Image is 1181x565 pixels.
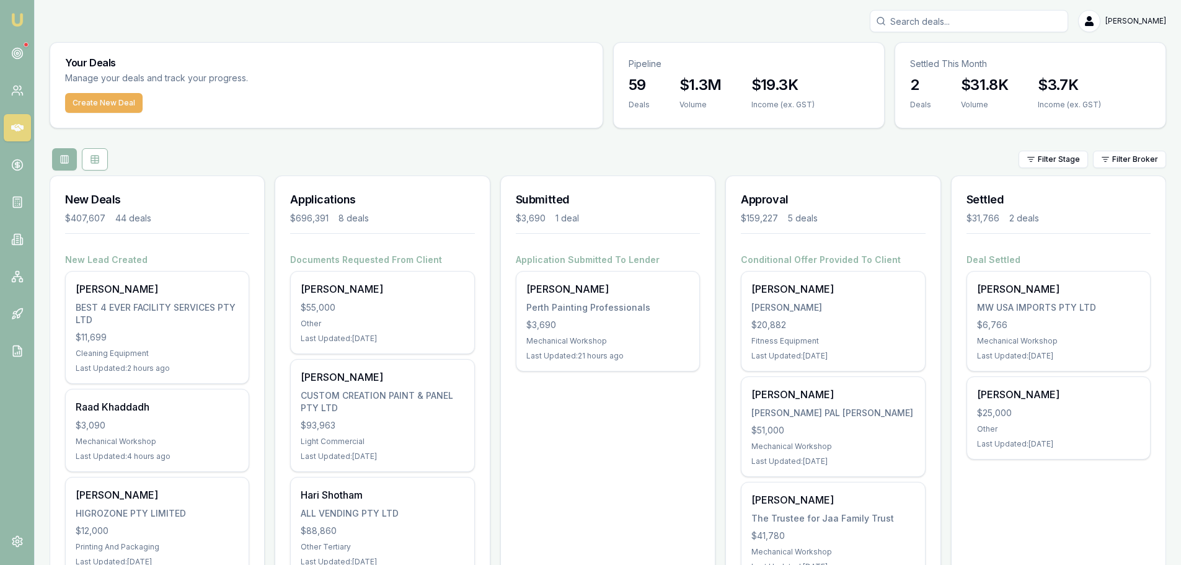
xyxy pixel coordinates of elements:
div: $55,000 [301,301,464,314]
div: [PERSON_NAME] [751,301,914,314]
div: 1 deal [555,212,579,225]
div: $88,860 [301,525,464,537]
div: Last Updated: 2 hours ago [76,363,239,373]
div: $3,690 [516,212,546,225]
input: Search deals [870,10,1068,32]
p: Pipeline [629,58,869,70]
div: Light Commercial [301,437,464,447]
div: [PERSON_NAME] [301,370,464,385]
div: [PERSON_NAME] [526,282,689,296]
h3: Applications [290,191,474,208]
div: The Trustee for Jaa Family Trust [751,512,914,525]
div: [PERSON_NAME] [751,282,914,296]
div: [PERSON_NAME] PAL [PERSON_NAME] [751,407,914,419]
button: Create New Deal [65,93,143,113]
div: Last Updated: [DATE] [751,351,914,361]
div: Raad Khaddadh [76,399,239,414]
h3: Approval [741,191,925,208]
div: [PERSON_NAME] [751,387,914,402]
div: Mechanical Workshop [526,336,689,346]
div: Other [301,319,464,329]
div: $51,000 [751,424,914,437]
div: $25,000 [977,407,1140,419]
img: emu-icon-u.png [10,12,25,27]
div: Cleaning Equipment [76,349,239,358]
div: Income (ex. GST) [1038,100,1101,110]
div: Last Updated: [DATE] [977,439,1140,449]
div: $3,690 [526,319,689,331]
div: Deals [910,100,931,110]
div: Mechanical Workshop [751,547,914,557]
h3: Your Deals [65,58,588,68]
div: Income (ex. GST) [751,100,815,110]
h3: $3.7K [1038,75,1101,95]
div: $93,963 [301,419,464,432]
div: 2 deals [1009,212,1039,225]
div: Fitness Equipment [751,336,914,346]
span: Filter Stage [1038,154,1080,164]
div: [PERSON_NAME] [301,282,464,296]
div: Hari Shotham [301,487,464,502]
span: Filter Broker [1112,154,1158,164]
div: $41,780 [751,530,914,542]
div: Last Updated: 21 hours ago [526,351,689,361]
h3: $19.3K [751,75,815,95]
h4: Deal Settled [966,254,1151,266]
h3: Submitted [516,191,700,208]
div: [PERSON_NAME] [76,282,239,296]
div: [PERSON_NAME] [977,387,1140,402]
div: HIGROZONE PTY LIMITED [76,507,239,520]
button: Filter Broker [1093,151,1166,168]
div: $696,391 [290,212,329,225]
div: $407,607 [65,212,105,225]
h3: 2 [910,75,931,95]
div: $31,766 [966,212,999,225]
p: Settled This Month [910,58,1151,70]
div: CUSTOM CREATION PAINT & PANEL PTY LTD [301,389,464,414]
div: Printing And Packaging [76,542,239,552]
div: Last Updated: [DATE] [977,351,1140,361]
div: 8 deals [338,212,369,225]
div: $12,000 [76,525,239,537]
h4: Documents Requested From Client [290,254,474,266]
div: [PERSON_NAME] [76,487,239,502]
div: $3,090 [76,419,239,432]
div: [PERSON_NAME] [751,492,914,507]
div: Volume [679,100,722,110]
div: Last Updated: [DATE] [301,334,464,344]
div: $20,882 [751,319,914,331]
h3: $31.8K [961,75,1008,95]
div: Deals [629,100,650,110]
div: [PERSON_NAME] [977,282,1140,296]
div: Last Updated: [DATE] [301,452,464,461]
h4: New Lead Created [65,254,249,266]
h3: 59 [629,75,650,95]
div: $11,699 [76,331,239,344]
h3: New Deals [65,191,249,208]
div: Other Tertiary [301,542,464,552]
div: Last Updated: 4 hours ago [76,452,239,461]
button: Filter Stage [1019,151,1088,168]
span: [PERSON_NAME] [1105,16,1166,26]
h3: $1.3M [679,75,722,95]
div: MW USA IMPORTS PTY LTD [977,301,1140,314]
div: Mechanical Workshop [76,437,239,447]
div: ALL VENDING PTY LTD [301,507,464,520]
div: 44 deals [115,212,151,225]
div: BEST 4 EVER FACILITY SERVICES PTY LTD [76,301,239,326]
div: Other [977,424,1140,434]
h3: Settled [966,191,1151,208]
div: Perth Painting Professionals [526,301,689,314]
div: 5 deals [788,212,818,225]
div: Volume [961,100,1008,110]
div: Mechanical Workshop [977,336,1140,346]
div: $6,766 [977,319,1140,331]
div: Last Updated: [DATE] [751,456,914,466]
h4: Application Submitted To Lender [516,254,700,266]
div: $159,227 [741,212,778,225]
h4: Conditional Offer Provided To Client [741,254,925,266]
div: Mechanical Workshop [751,442,914,452]
p: Manage your deals and track your progress. [65,71,383,86]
